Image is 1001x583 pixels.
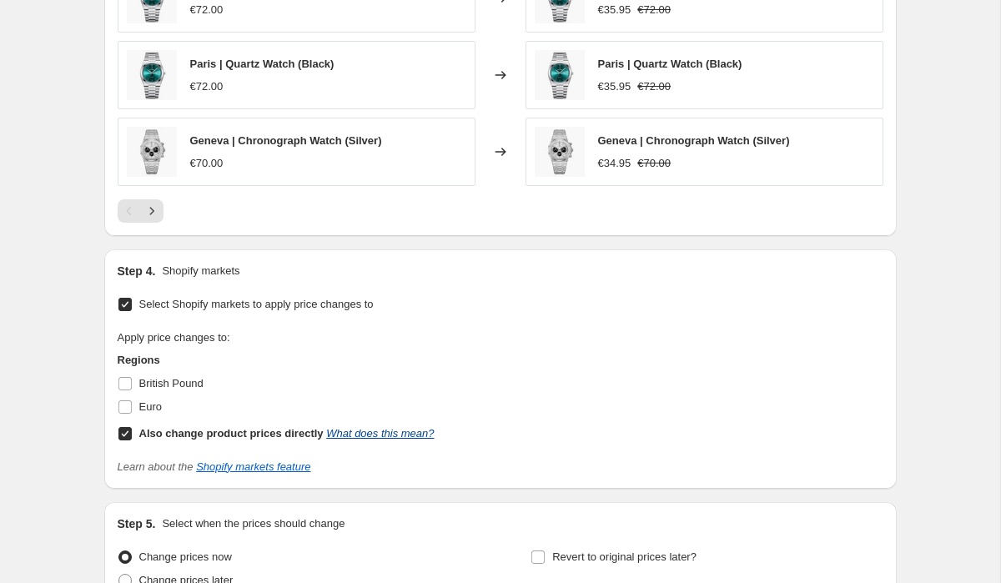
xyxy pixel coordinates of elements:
a: What does this mean? [326,427,434,440]
img: Image_Edit-OldMoney_1_f661c0bc-50a1-490f-a3ab-31fd913359b2_80x.jpg [127,127,177,177]
span: Euro [139,400,162,413]
h2: Step 4. [118,263,156,279]
strike: €72.00 [637,2,671,18]
span: Paris | Quartz Watch (Black) [598,58,742,70]
span: Select Shopify markets to apply price changes to [139,298,374,310]
div: €72.00 [190,2,224,18]
span: British Pound [139,377,204,390]
p: Select when the prices should change [162,515,345,532]
img: Image_Edit-OldMoney_1_f661c0bc-50a1-490f-a3ab-31fd913359b2_80x.jpg [535,127,585,177]
a: Shopify markets feature [196,460,310,473]
span: Geneva | Chronograph Watch (Silver) [190,134,382,147]
strike: €72.00 [637,78,671,95]
button: Next [140,199,163,223]
div: €70.00 [190,155,224,172]
span: Geneva | Chronograph Watch (Silver) [598,134,790,147]
div: €72.00 [190,78,224,95]
div: €34.95 [598,155,631,172]
span: Change prices now [139,550,232,563]
img: 2_670cff43-170a-4b4c-8c4d-16ddc3196346_80x.png [535,50,585,100]
nav: Pagination [118,199,163,223]
img: 2_670cff43-170a-4b4c-8c4d-16ddc3196346_80x.png [127,50,177,100]
span: Paris | Quartz Watch (Black) [190,58,335,70]
strike: €70.00 [637,155,671,172]
h2: Step 5. [118,515,156,532]
b: Also change product prices directly [139,427,324,440]
div: €35.95 [598,2,631,18]
span: Revert to original prices later? [552,550,697,563]
div: €35.95 [598,78,631,95]
h3: Regions [118,352,435,369]
span: Apply price changes to: [118,331,230,344]
p: Shopify markets [162,263,239,279]
i: Learn about the [118,460,311,473]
